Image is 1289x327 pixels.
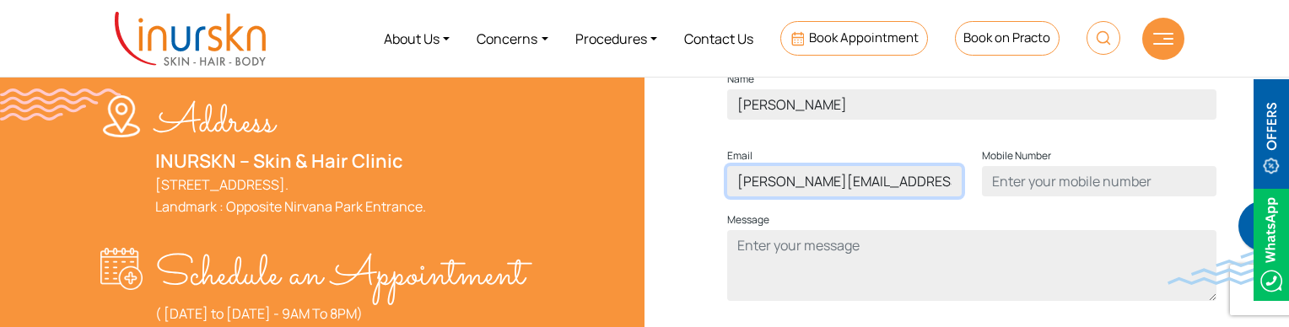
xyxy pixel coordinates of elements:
[100,248,155,290] img: appointment-w
[727,210,769,230] label: Message
[1153,33,1173,45] img: hamLine.svg
[727,146,752,166] label: Email
[955,21,1060,56] a: Book on Practo
[1254,189,1289,301] img: Whatsappicon
[727,166,962,196] input: Enter email address
[155,148,403,174] a: INURSKN – Skin & Hair Clinic
[727,69,754,89] label: Name
[1087,21,1120,55] img: HeaderSearch
[155,175,426,216] a: [STREET_ADDRESS].Landmark : Opposite Nirvana Park Entrance.
[1255,298,1268,310] img: up-blue-arrow.svg
[963,29,1050,46] span: Book on Practo
[155,248,525,303] p: Schedule an Appointment
[1254,234,1289,253] a: Whatsappicon
[727,89,1216,120] input: Enter your name
[155,303,525,324] p: ( [DATE] to [DATE] - 9AM To 8PM)
[982,146,1051,166] label: Mobile Number
[671,7,767,70] a: Contact Us
[809,29,919,46] span: Book Appointment
[1254,79,1289,191] img: offerBt
[463,7,561,70] a: Concerns
[100,95,155,137] img: location-w
[562,7,671,70] a: Procedures
[155,95,426,150] p: Address
[370,7,463,70] a: About Us
[982,166,1216,196] input: Enter your mobile number
[780,21,928,56] a: Book Appointment
[1168,251,1289,285] img: bluewave
[115,12,266,66] img: inurskn-logo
